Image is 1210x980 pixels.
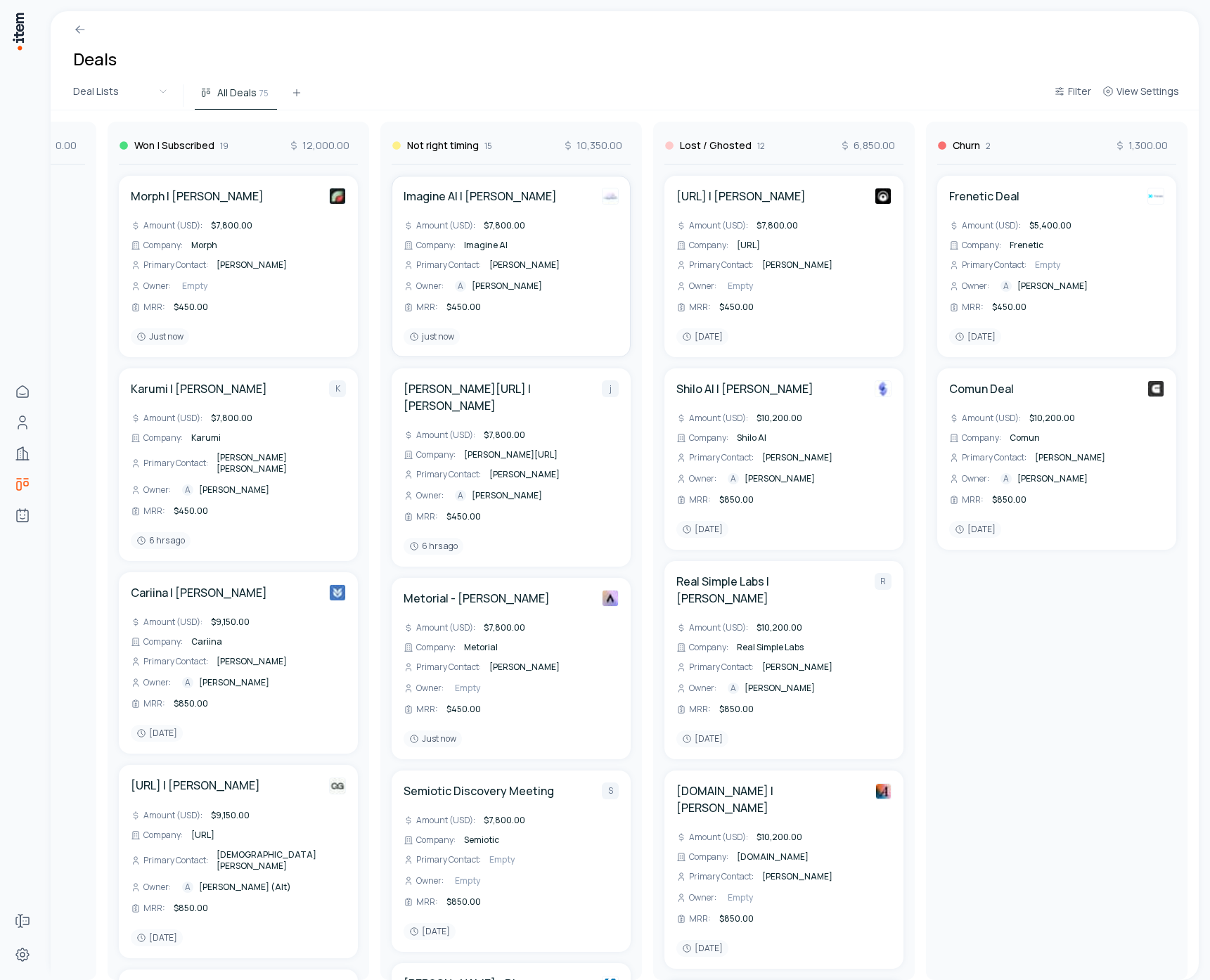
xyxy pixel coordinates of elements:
a: Karumi | [PERSON_NAME] [131,380,267,397]
a: [URL] | [PERSON_NAME] [676,188,806,205]
span: Primary Contact : [416,662,481,673]
span: Empty [1035,259,1060,271]
span: MRR : [962,302,984,313]
span: [PERSON_NAME] [472,490,542,501]
div: [URL] | [PERSON_NAME]Qualgent.aiAmount (USD):$9,150.00Company:[URL]Primary Contact:[DEMOGRAPHIC_D... [119,765,358,958]
div: $450.00 [171,300,211,314]
span: $850.00 [446,896,481,908]
span: MRR : [962,494,984,505]
div: $7,800.00 [208,411,255,425]
span: Amount (USD) : [962,413,1021,424]
span: Empty [728,280,753,292]
span: $850.00 [174,902,208,914]
div: Churn21,300.00 [937,122,1176,165]
div: $450.00 [989,300,1029,314]
span: Karumi [191,432,221,444]
div: Cariina | [PERSON_NAME]CariinaAmount (USD):$9,150.00Company:CariinaPrimary Contact:[PERSON_NAME]O... [119,572,358,754]
span: [URL] [191,829,214,841]
h3: Won | Subscribed [134,138,214,153]
h1: Deals [73,48,117,70]
span: Owner : [962,281,989,292]
h4: Shilo AI | [PERSON_NAME] [676,380,813,397]
span: Company : [143,636,183,647]
div: Lost / Ghosted126,850.00 [664,122,903,165]
span: $450.00 [446,301,481,313]
span: 6,850.00 [839,138,895,153]
span: Amount (USD) : [416,430,475,441]
span: Owner : [962,473,989,484]
div: Real Simple Labs | [PERSON_NAME]RAmount (USD):$10,200.00Company:Real Simple LabsPrimary Contact:[... [664,561,903,759]
h3: Churn [953,138,980,153]
span: Primary Contact : [143,855,208,866]
span: MRR : [416,704,438,715]
span: $10,200.00 [757,831,802,843]
div: R [875,573,892,590]
span: Owner : [689,683,716,694]
span: Morph [191,239,217,251]
span: Amount (USD) : [143,413,202,424]
span: Primary Contact : [962,452,1026,463]
span: $450.00 [446,510,481,522]
div: $7,800.00 [481,428,528,442]
a: Contacts [8,408,37,437]
span: MRR : [689,704,711,715]
span: $850.00 [719,913,754,924]
span: $850.00 [992,494,1026,505]
span: $450.00 [174,505,208,517]
h4: Frenetic Deal [949,188,1019,205]
span: [DOMAIN_NAME] [737,851,809,863]
span: $9,150.00 [211,616,250,628]
a: Semiotic Discovery Meeting [404,782,554,799]
div: A [1000,281,1012,292]
span: Amount (USD) : [143,617,202,628]
img: Item Brain Logo [11,11,25,51]
span: MRR : [143,698,165,709]
span: 12 [757,141,765,152]
div: $10,200.00 [1026,411,1078,425]
span: MRR : [416,302,438,313]
span: [PERSON_NAME] [1035,451,1105,463]
div: Imagine AI | [PERSON_NAME]Imagine AIAmount (USD):$7,800.00Company:Imagine AIPrimary Contact:[PERS... [392,176,631,357]
a: [PERSON_NAME][URL] | [PERSON_NAME] [404,380,589,414]
span: $7,800.00 [484,219,525,231]
span: Amount (USD) : [689,413,748,424]
span: Shilo AI [737,432,766,444]
span: Amount (USD) : [416,815,475,826]
span: [PERSON_NAME] [489,468,560,480]
span: Empty [455,682,480,694]
div: A [182,677,193,688]
span: [PERSON_NAME][URL] [464,449,558,460]
span: MRR : [689,302,711,313]
div: j [602,380,619,397]
div: $850.00 [716,493,757,507]
div: $7,800.00 [481,813,528,827]
span: Primary Contact : [143,458,208,469]
span: Primary Contact : [689,871,754,882]
span: Metorial [464,641,498,653]
div: Not right timing1510,350.00 [392,122,631,165]
span: Amount (USD) : [689,622,748,633]
span: [URL] [737,239,760,251]
span: $9,150.00 [211,809,250,821]
span: [PERSON_NAME] (Alt) [199,882,291,893]
span: Company : [416,449,456,460]
div: [DATE] [949,521,1001,538]
span: Primary Contact : [689,259,754,271]
span: [PERSON_NAME] [762,451,832,463]
button: All Deals75 [195,84,277,110]
span: [PERSON_NAME] [PERSON_NAME] [217,451,287,475]
span: Company : [143,830,183,841]
div: Semiotic Discovery MeetingSAmount (USD):$7,800.00Company:SemioticPrimary Contact:EmptyOwner:Empty... [392,771,631,952]
a: Forms [8,907,37,935]
span: Amount (USD) : [689,832,748,843]
div: $850.00 [716,702,757,716]
span: 12,000.00 [288,138,349,153]
span: Company : [416,240,456,251]
div: [DATE] [949,328,1001,345]
span: $7,800.00 [211,219,252,231]
div: $450.00 [444,510,484,524]
span: View Settings [1116,84,1179,98]
span: [PERSON_NAME] [745,473,815,484]
span: $10,200.00 [757,412,802,424]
